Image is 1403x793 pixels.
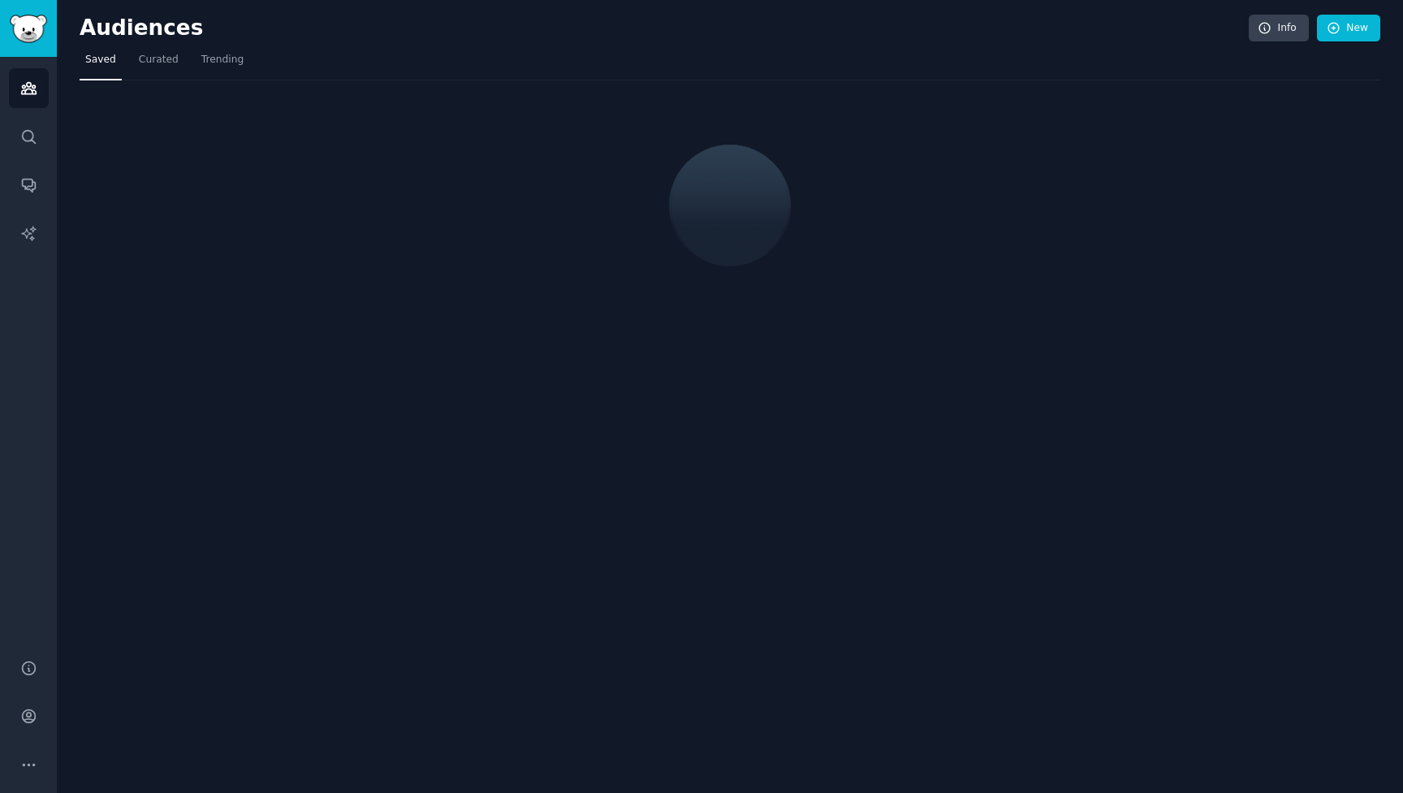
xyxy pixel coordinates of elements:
[139,53,179,67] span: Curated
[85,53,116,67] span: Saved
[201,53,244,67] span: Trending
[133,47,184,80] a: Curated
[80,47,122,80] a: Saved
[1317,15,1380,42] a: New
[10,15,47,43] img: GummySearch logo
[1249,15,1309,42] a: Info
[80,15,1249,41] h2: Audiences
[196,47,249,80] a: Trending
